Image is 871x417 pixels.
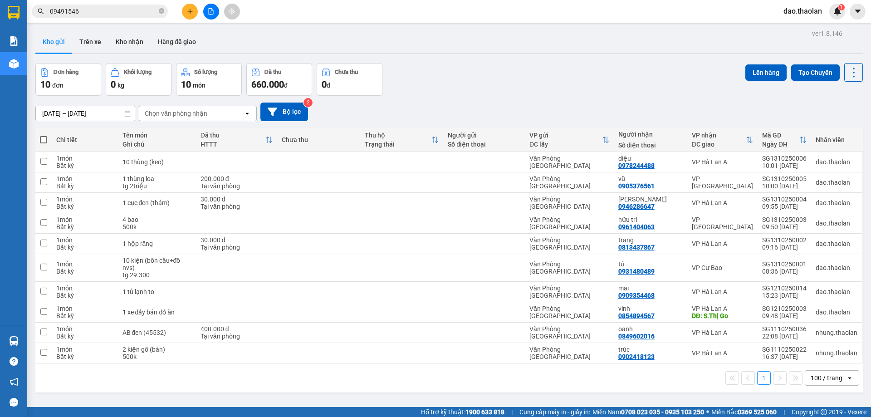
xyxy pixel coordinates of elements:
div: Bất kỳ [56,268,113,275]
div: Văn Phòng [GEOGRAPHIC_DATA] [529,196,609,210]
div: 09:48 [DATE] [762,312,807,319]
button: aim [224,4,240,20]
button: Số lượng10món [176,63,242,96]
div: Nhân viên [816,136,857,143]
th: Toggle SortBy [525,128,614,152]
sup: 1 [838,4,845,10]
div: VP Hà Lan A [692,240,753,247]
div: SG1310250006 [762,155,807,162]
svg: open [846,374,853,382]
div: SG1110250022 [762,346,807,353]
div: 200.000 đ [201,175,273,182]
div: Đã thu [264,69,281,75]
div: ĐC giao [692,141,746,148]
span: đơn [52,82,64,89]
div: Đã thu [201,132,265,139]
div: dao.thaolan [816,264,857,271]
div: Trạng thái [365,141,431,148]
span: đ [327,82,330,89]
div: 09:55 [DATE] [762,203,807,210]
span: Miền Nam [592,407,704,417]
button: 1 [757,371,771,385]
span: dao.thaolan [776,5,829,17]
sup: 2 [303,98,313,107]
div: AB đen (45532) [122,329,191,336]
span: 660.000 [251,79,284,90]
div: 1 món [56,285,113,292]
span: 10 [181,79,191,90]
div: VP [GEOGRAPHIC_DATA] [692,175,753,190]
strong: 0708 023 035 - 0935 103 250 [621,408,704,416]
button: Trên xe [72,31,108,53]
div: 0854894567 [618,312,655,319]
span: 1 [840,4,843,10]
div: Văn Phòng [GEOGRAPHIC_DATA] [529,325,609,340]
div: 1 món [56,260,113,268]
span: đ [284,82,288,89]
div: Tên món [122,132,191,139]
span: | [511,407,513,417]
div: 1 tủ lạnh to [122,288,191,295]
div: SG1210250003 [762,305,807,312]
div: SG1210250014 [762,285,807,292]
div: 0946286647 [618,203,655,210]
div: 1 món [56,346,113,353]
div: 16:37 [DATE] [762,353,807,360]
span: file-add [208,8,214,15]
div: 09:50 [DATE] [762,223,807,231]
div: 4 bao [122,216,191,223]
button: caret-down [850,4,866,20]
div: 0931480489 [618,268,655,275]
input: Select a date range. [36,106,135,121]
div: Bất kỳ [56,244,113,251]
div: Chưa thu [282,136,356,143]
div: Bất kỳ [56,203,113,210]
div: Người gửi [448,132,520,139]
div: 0849602016 [618,333,655,340]
div: Số điện thoại [448,141,520,148]
div: 2 kiện gỗ (bàn) [122,346,191,353]
div: nhung.thaolan [816,329,857,336]
input: Tìm tên, số ĐT hoặc mã đơn [50,6,157,16]
span: Miền Bắc [711,407,777,417]
div: VP Hà Lan A [692,329,753,336]
div: VP nhận [692,132,746,139]
div: dao.thaolan [816,240,857,247]
div: Tại văn phòng [201,333,273,340]
div: tg 2triệu [122,182,191,190]
div: HTTT [201,141,265,148]
div: mai [618,285,683,292]
span: notification [10,378,18,386]
span: 10 [40,79,50,90]
button: Kho gửi [35,31,72,53]
div: dao.thaolan [816,309,857,316]
div: Chọn văn phòng nhận [145,109,207,118]
div: dao.thaolan [816,199,857,206]
button: Hàng đã giao [151,31,203,53]
button: Chưa thu0đ [317,63,382,96]
th: Toggle SortBy [196,128,277,152]
button: Đã thu660.000đ [246,63,312,96]
div: 10 thùng (keo) [122,158,191,166]
span: 0 [322,79,327,90]
span: 0 [111,79,116,90]
div: 30.000 đ [201,196,273,203]
span: kg [117,82,124,89]
div: Ngày ĐH [762,141,799,148]
div: SG1310250001 [762,260,807,268]
div: Đơn hàng [54,69,78,75]
div: vũ [618,175,683,182]
div: 1 món [56,155,113,162]
span: message [10,398,18,407]
button: Khối lượng0kg [106,63,171,96]
div: dao.thaolan [816,179,857,186]
div: 0978244488 [618,162,655,169]
div: trúc [618,346,683,353]
div: SG1310250005 [762,175,807,182]
div: 30.000 đ [201,236,273,244]
div: VP gửi [529,132,602,139]
div: Tại văn phòng [201,244,273,251]
div: VP Hà Lan A [692,349,753,357]
div: Bất kỳ [56,223,113,231]
div: 1 món [56,216,113,223]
